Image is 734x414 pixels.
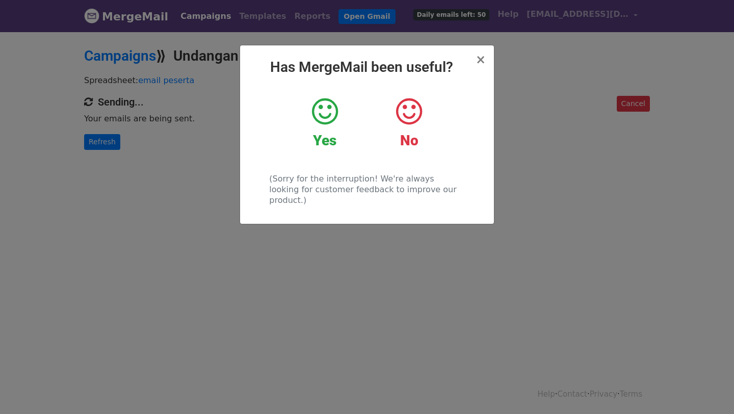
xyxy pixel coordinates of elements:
span: × [476,53,486,67]
h2: Has MergeMail been useful? [248,59,486,76]
p: (Sorry for the interruption! We're always looking for customer feedback to improve our product.) [269,173,464,205]
a: Yes [291,96,359,149]
strong: Yes [313,132,336,149]
strong: No [400,132,418,149]
a: No [375,96,443,149]
button: Close [476,54,486,66]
